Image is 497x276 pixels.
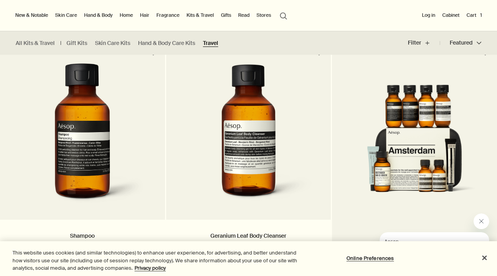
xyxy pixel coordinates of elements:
[255,11,273,20] button: Stores
[16,39,55,47] a: All Kits & Travel
[13,249,298,272] div: This website uses cookies (and similar technologies) to enhance user experience, for advertising,...
[118,11,135,20] a: Home
[54,11,79,20] a: Skin Care
[166,63,331,220] a: Geranium Leaf Body Cleanser 100 mL in a brown bottle
[237,11,251,20] a: Read
[95,39,130,47] a: Skin Care Kits
[346,250,395,266] button: Online Preferences, Opens the preference center dialog
[344,84,485,208] img: Nine travel-sized products with a re-usable zip-up case.
[219,11,233,20] a: Gifts
[70,232,95,239] a: Shampoo
[83,11,114,20] a: Hand & Body
[135,265,166,271] a: More information about your privacy, opens in a new tab
[332,63,497,220] a: Nine travel-sized products with a re-usable zip-up case.
[203,39,218,47] a: Travel
[408,34,440,52] button: Filter
[210,232,286,239] a: Geranium Leaf Body Cleanser
[361,213,489,268] div: Aesop says "Our consultants are available now to offer personalised product advice.". Open messag...
[138,39,195,47] a: Hand & Body Care Kits
[138,11,151,20] a: Hair
[440,34,481,52] button: Featured
[66,39,87,47] a: Gift Kits
[5,16,98,38] span: Our consultants are available now to offer personalised product advice.
[420,11,437,20] button: Log in
[465,11,483,20] button: Cart1
[155,11,181,20] a: Fragrance
[380,232,489,268] iframe: Message from Aesop
[20,63,145,208] img: shampoo in small, amber bottle with a black cap
[474,213,489,229] iframe: Close message from Aesop
[476,249,493,266] button: Close
[14,11,50,20] button: New & Notable
[185,11,215,20] a: Kits & Travel
[441,11,461,20] a: Cabinet
[276,8,291,23] button: Open search
[178,64,319,208] img: Geranium Leaf Body Cleanser 100 mL in a brown bottle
